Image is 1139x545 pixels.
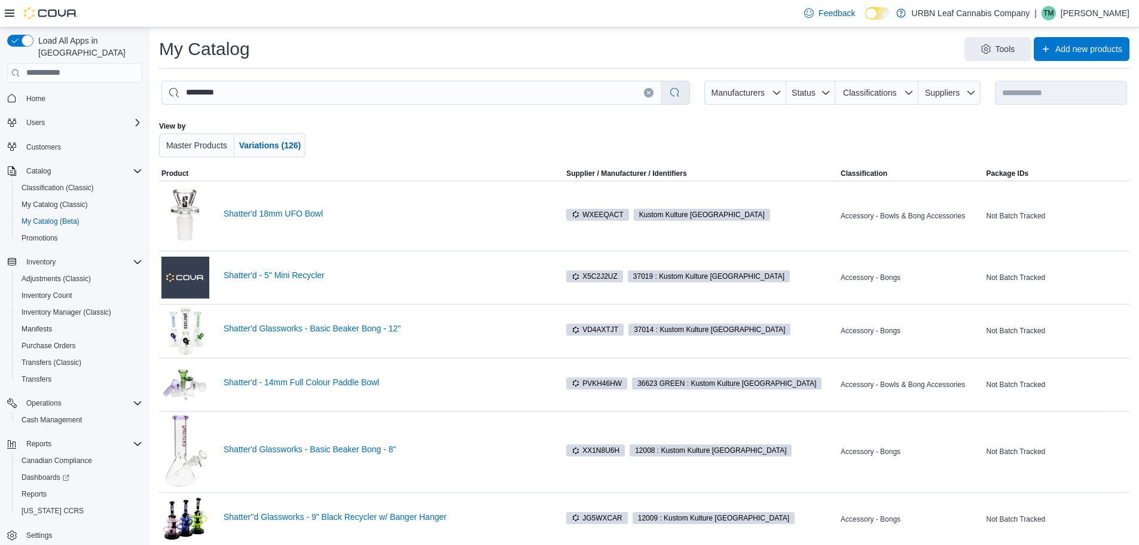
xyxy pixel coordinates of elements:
[161,257,209,299] img: Shatter'd - 5" Mini Recycler
[22,506,84,516] span: [US_STATE] CCRS
[1034,37,1129,61] button: Add new products
[22,396,142,410] span: Operations
[17,504,88,518] a: [US_STATE] CCRS
[234,133,306,157] button: Variations (126)
[628,324,790,336] span: 37014 : Kustom Kulture Canada
[566,270,623,282] span: X5C2J2UZ
[17,322,57,336] a: Manifests
[22,528,142,543] span: Settings
[572,378,622,389] span: PVKH46HW
[17,355,142,370] span: Transfers (Classic)
[637,378,816,389] span: 36623 GREEN : Kustom Kulture [GEOGRAPHIC_DATA]
[22,291,72,300] span: Inventory Count
[634,209,770,221] span: Kustom Kulture Canada
[984,512,1129,526] div: Not Batch Tracked
[12,371,147,388] button: Transfers
[1034,6,1037,20] p: |
[17,214,84,229] a: My Catalog (Beta)
[984,377,1129,392] div: Not Batch Tracked
[566,444,625,456] span: XX1N8U6H
[22,396,66,410] button: Operations
[22,456,92,465] span: Canadian Compliance
[24,7,78,19] img: Cova
[22,255,142,269] span: Inventory
[2,526,147,544] button: Settings
[12,337,147,354] button: Purchase Orders
[224,324,545,333] a: Shatter'd Glassworks - Basic Beaker Bong - 12"
[22,200,88,209] span: My Catalog (Classic)
[12,179,147,196] button: Classification (Classic)
[17,305,142,319] span: Inventory Manager (Classic)
[838,270,984,285] div: Accessory - Bongs
[572,271,618,282] span: X5C2J2UZ
[984,444,1129,459] div: Not Batch Tracked
[2,436,147,452] button: Reports
[22,415,82,425] span: Cash Management
[566,324,624,336] span: VD4AXTJT
[22,233,58,243] span: Promotions
[572,445,619,456] span: XX1N8U6H
[17,197,142,212] span: My Catalog (Classic)
[161,414,209,490] img: Shatter'd Glassworks - Basic Beaker Bong - 8"
[166,141,227,150] span: Master Products
[22,489,47,499] span: Reports
[12,304,147,321] button: Inventory Manager (Classic)
[1061,6,1129,20] p: [PERSON_NAME]
[17,339,142,353] span: Purchase Orders
[799,1,860,25] a: Feedback
[12,503,147,519] button: [US_STATE] CCRS
[633,512,795,524] span: 12009 : Kustom Kulture Canada
[2,395,147,412] button: Operations
[159,37,250,61] h1: My Catalog
[26,142,61,152] span: Customers
[12,452,147,469] button: Canadian Compliance
[17,288,77,303] a: Inventory Count
[572,324,618,335] span: VD4AXTJT
[2,114,147,131] button: Users
[566,512,628,524] span: JG5WXCAR
[22,115,142,130] span: Users
[572,209,624,220] span: WXEEQACT
[12,412,147,428] button: Cash Management
[835,81,918,105] button: Classifications
[17,214,142,229] span: My Catalog (Beta)
[17,197,93,212] a: My Catalog (Classic)
[12,287,147,304] button: Inventory Count
[26,94,45,103] span: Home
[17,288,142,303] span: Inventory Count
[224,512,545,522] a: Shatter''d Glassworks - 9" Black Recycler w/ Banger Hanger
[843,88,896,98] span: Classifications
[633,271,784,282] span: 37019 : Kustom Kulture [GEOGRAPHIC_DATA]
[838,444,984,459] div: Accessory - Bongs
[925,88,960,98] span: Suppliers
[26,398,62,408] span: Operations
[22,274,91,284] span: Adjustments (Classic)
[22,91,142,106] span: Home
[17,272,96,286] a: Adjustments (Classic)
[22,358,81,367] span: Transfers (Classic)
[918,81,981,105] button: Suppliers
[12,469,147,486] a: Dashboards
[17,470,142,485] span: Dashboards
[1055,43,1122,55] span: Add new products
[22,217,80,226] span: My Catalog (Beta)
[22,375,51,384] span: Transfers
[2,138,147,156] button: Customers
[17,487,51,501] a: Reports
[17,504,142,518] span: Washington CCRS
[22,437,142,451] span: Reports
[964,37,1031,61] button: Tools
[161,365,209,404] img: Shatter'd - 14mm Full Colour Paddle Bowl
[239,141,301,150] span: Variations (126)
[634,324,785,335] span: 37014 : Kustom Kulture [GEOGRAPHIC_DATA]
[22,164,56,178] button: Catalog
[12,486,147,503] button: Reports
[704,81,786,105] button: Manufacturers
[984,270,1129,285] div: Not Batch Tracked
[12,354,147,371] button: Transfers (Classic)
[161,307,209,355] img: Shatter'd Glassworks - Basic Beaker Bong - 12"
[17,272,142,286] span: Adjustments (Classic)
[566,169,686,178] div: Supplier / Manufacturer / Identifiers
[2,254,147,270] button: Inventory
[819,7,855,19] span: Feedback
